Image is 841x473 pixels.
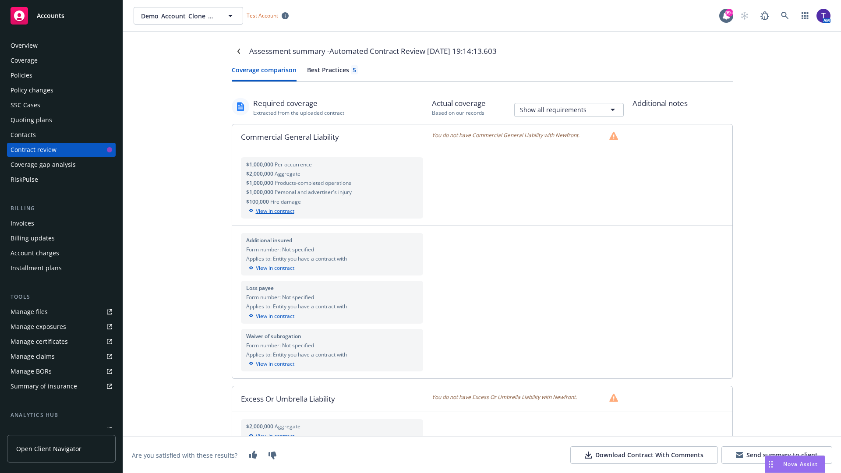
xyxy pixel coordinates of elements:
[7,39,116,53] a: Overview
[246,188,275,196] span: $1,000,000
[232,65,297,81] button: Coverage comparison
[11,423,83,437] div: Loss summary generator
[736,451,818,459] div: Send summary to client
[432,131,580,140] span: You do not have Commercial General Liability with Newfront.
[11,158,76,172] div: Coverage gap analysis
[246,303,418,310] div: Applies to: Entity you have a contract with
[246,255,418,262] div: Applies to: Entity you have a contract with
[7,349,116,364] a: Manage claims
[246,246,418,253] div: Form number: Not specified
[132,451,237,460] div: Are you satisfied with these results?
[11,320,66,334] div: Manage exposures
[11,83,53,97] div: Policy changes
[246,342,418,349] div: Form number: Not specified
[7,83,116,97] a: Policy changes
[7,128,116,142] a: Contacts
[7,335,116,349] a: Manage certificates
[765,455,825,473] button: Nova Assist
[7,423,116,437] a: Loss summary generator
[232,124,432,150] div: Commercial General Liability
[11,305,48,319] div: Manage files
[432,393,577,402] span: You do not have Excess Or Umbrella Liability with Newfront.
[11,349,55,364] div: Manage claims
[7,364,116,378] a: Manage BORs
[11,261,62,275] div: Installment plans
[275,161,312,168] span: Per occurrence
[7,173,116,187] a: RiskPulse
[633,98,733,109] div: Additional notes
[246,360,418,368] div: View in contract
[249,46,497,57] div: Assessment summary - Automated Contract Review [DATE] 19:14:13.603
[7,379,116,393] a: Summary of insurance
[246,198,270,205] span: $100,000
[11,364,52,378] div: Manage BORs
[246,236,418,244] div: Additional insured
[246,170,275,177] span: $2,000,000
[11,379,77,393] div: Summary of insurance
[11,173,38,187] div: RiskPulse
[275,179,351,187] span: Products-completed operations
[11,98,40,112] div: SSC Cases
[7,4,116,28] a: Accounts
[134,7,243,25] button: Demo_Account_Clone_QA_CR_Tests_Client
[7,216,116,230] a: Invoices
[7,53,116,67] a: Coverage
[275,188,352,196] span: Personal and advertiser's injury
[783,460,818,468] span: Nova Assist
[11,143,57,157] div: Contract review
[232,386,432,412] div: Excess Or Umbrella Liability
[246,293,418,301] div: Form number: Not specified
[7,113,116,127] a: Quoting plans
[7,158,116,172] a: Coverage gap analysis
[246,312,418,320] div: View in contract
[246,432,418,440] div: View in contract
[7,411,116,420] div: Analytics hub
[11,246,59,260] div: Account charges
[432,98,486,109] div: Actual coverage
[11,231,55,245] div: Billing updates
[11,68,32,82] div: Policies
[307,65,358,74] div: Best Practices
[7,261,116,275] a: Installment plans
[246,207,418,215] div: View in contract
[11,128,36,142] div: Contacts
[816,9,830,23] img: photo
[736,7,753,25] a: Start snowing
[246,332,418,340] div: Waiver of subrogation
[7,320,116,334] a: Manage exposures
[232,44,246,58] a: Navigate back
[7,246,116,260] a: Account charges
[11,53,38,67] div: Coverage
[7,293,116,301] div: Tools
[246,179,275,187] span: $1,000,000
[246,351,418,358] div: Applies to: Entity you have a contract with
[7,305,116,319] a: Manage files
[243,11,292,20] span: Test Account
[275,423,300,430] span: Aggregate
[7,204,116,213] div: Billing
[432,109,486,116] div: Based on our records
[7,68,116,82] a: Policies
[270,198,301,205] span: Fire damage
[765,456,776,473] div: Drag to move
[585,451,703,459] div: Download Contract With Comments
[725,9,733,17] div: 99+
[776,7,794,25] a: Search
[246,264,418,272] div: View in contract
[16,444,81,453] span: Open Client Navigator
[275,170,300,177] span: Aggregate
[246,423,275,430] span: $2,000,000
[11,216,34,230] div: Invoices
[246,161,275,168] span: $1,000,000
[253,109,344,116] div: Extracted from the uploaded contract
[37,12,64,19] span: Accounts
[11,39,38,53] div: Overview
[353,65,356,74] div: 5
[7,98,116,112] a: SSC Cases
[141,11,217,21] span: Demo_Account_Clone_QA_CR_Tests_Client
[246,284,418,292] div: Loss payee
[756,7,774,25] a: Report a Bug
[796,7,814,25] a: Switch app
[7,143,116,157] a: Contract review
